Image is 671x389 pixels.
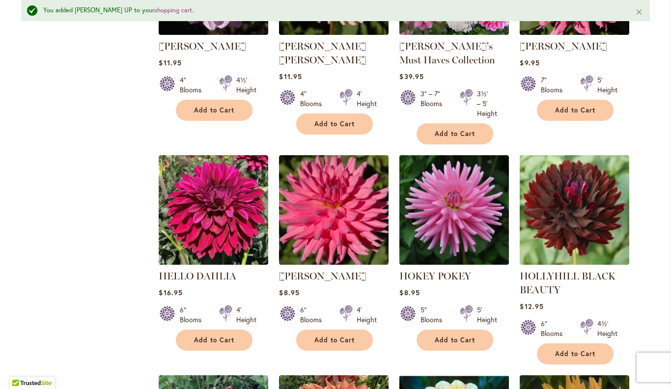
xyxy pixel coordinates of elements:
[520,270,615,296] a: HOLLYHILL BLACK BEAUTY
[357,89,377,109] div: 4' Height
[477,89,497,118] div: 3½' – 5' Height
[279,155,389,265] img: HERBERT SMITH
[296,113,373,135] button: Add to Cart
[300,89,328,109] div: 4" Blooms
[399,155,509,265] img: HOKEY POKEY
[537,343,614,364] button: Add to Cart
[417,123,493,144] button: Add to Cart
[520,28,629,37] a: HELEN RICHMOND
[399,257,509,267] a: HOKEY POKEY
[180,75,207,95] div: 4" Blooms
[279,40,366,66] a: [PERSON_NAME] [PERSON_NAME]
[159,270,236,282] a: HELLO DAHLIA
[176,100,252,121] button: Add to Cart
[279,270,366,282] a: [PERSON_NAME]
[279,28,389,37] a: HEATHER MARIE
[159,257,268,267] a: Hello Dahlia
[435,130,475,138] span: Add to Cart
[300,305,328,325] div: 6" Blooms
[159,28,268,37] a: HEATHER FEATHER
[159,155,268,265] img: Hello Dahlia
[537,100,614,121] button: Add to Cart
[555,350,595,358] span: Add to Cart
[159,40,246,52] a: [PERSON_NAME]
[541,319,568,338] div: 6" Blooms
[279,288,299,297] span: $8.95
[399,288,419,297] span: $8.95
[399,72,423,81] span: $39.95
[420,89,448,118] div: 3" – 7" Blooms
[555,106,595,114] span: Add to Cart
[314,336,355,344] span: Add to Cart
[520,302,543,311] span: $12.95
[597,75,617,95] div: 5' Height
[296,330,373,351] button: Add to Cart
[357,305,377,325] div: 4' Height
[520,40,607,52] a: [PERSON_NAME]
[541,75,568,95] div: 7" Blooms
[399,270,471,282] a: HOKEY POKEY
[180,305,207,325] div: 6" Blooms
[236,305,256,325] div: 4' Height
[236,75,256,95] div: 4½' Height
[477,305,497,325] div: 5' Height
[43,6,620,15] div: You added [PERSON_NAME] UP to your .
[520,257,629,267] a: HOLLYHILL BLACK BEAUTY
[520,155,629,265] img: HOLLYHILL BLACK BEAUTY
[597,319,617,338] div: 4½' Height
[159,58,181,67] span: $11.95
[159,288,182,297] span: $16.95
[314,120,355,128] span: Add to Cart
[417,330,493,351] button: Add to Cart
[279,257,389,267] a: HERBERT SMITH
[399,28,509,37] a: Heather's Must Haves Collection
[279,72,302,81] span: $11.95
[420,305,448,325] div: 5" Blooms
[399,40,495,66] a: [PERSON_NAME]'s Must Haves Collection
[520,58,539,67] span: $9.95
[154,6,192,14] a: shopping cart
[176,330,252,351] button: Add to Cart
[194,106,234,114] span: Add to Cart
[194,336,234,344] span: Add to Cart
[435,336,475,344] span: Add to Cart
[7,354,35,382] iframe: Launch Accessibility Center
